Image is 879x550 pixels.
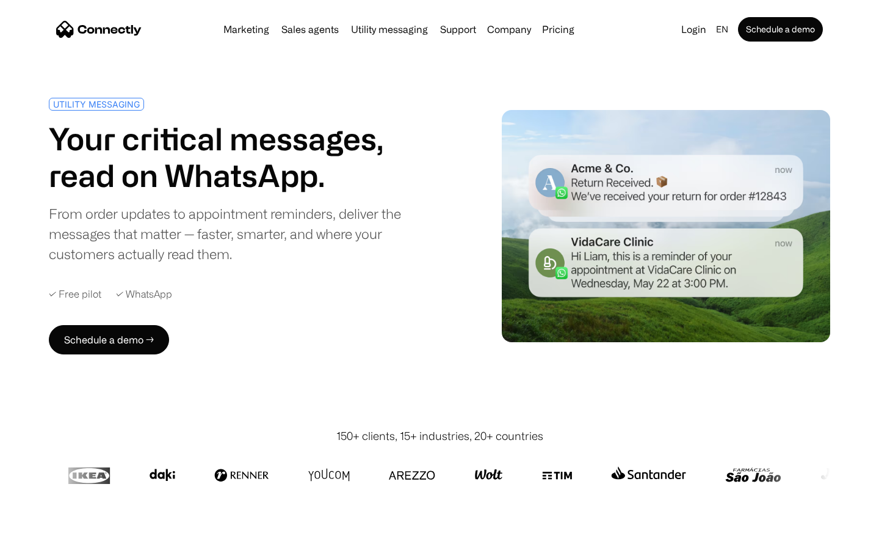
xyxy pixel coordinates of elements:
a: Sales agents [277,24,344,34]
h1: Your critical messages, read on WhatsApp. [49,120,435,194]
a: Utility messaging [346,24,433,34]
aside: Language selected: English [12,527,73,546]
div: 150+ clients, 15+ industries, 20+ countries [336,428,543,444]
div: Company [487,21,531,38]
a: Login [676,21,711,38]
div: ✓ Free pilot [49,288,101,300]
a: Schedule a demo [738,17,823,42]
a: Marketing [219,24,274,34]
div: From order updates to appointment reminders, deliver the messages that matter — faster, smarter, ... [49,204,435,264]
a: Pricing [537,24,579,34]
ul: Language list [24,529,73,546]
a: Support [435,24,481,34]
div: en [716,21,728,38]
a: Schedule a demo → [49,325,169,354]
div: ✓ WhatsApp [116,288,172,300]
div: UTILITY MESSAGING [53,100,140,109]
